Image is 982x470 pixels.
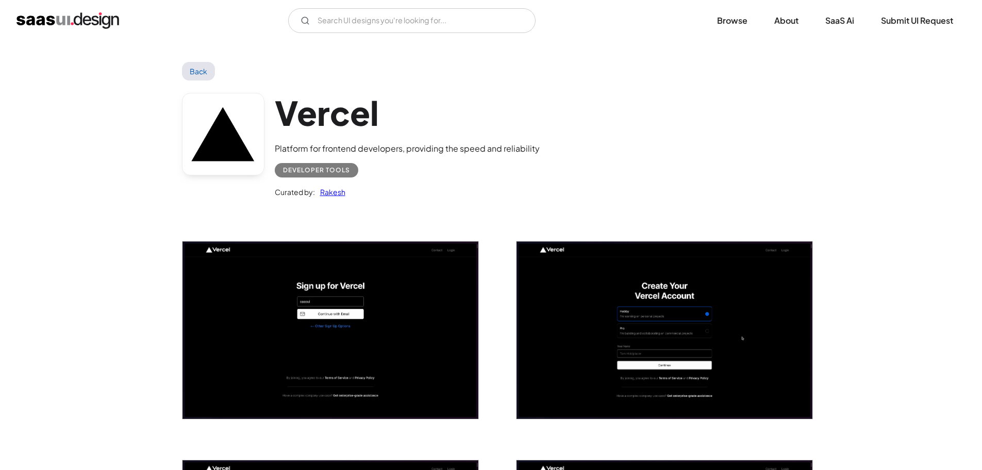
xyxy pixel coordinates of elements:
div: Curated by: [275,186,315,198]
div: Platform for frontend developers, providing the speed and reliability [275,142,540,155]
a: Back [182,62,215,80]
a: Submit UI Request [869,9,966,32]
a: SaaS Ai [813,9,867,32]
a: open lightbox [517,241,812,419]
a: open lightbox [182,241,478,419]
img: 6448d315e16734e3fbd841ad_Vercel%20-%20Create%20Account.png [517,241,812,419]
a: About [762,9,811,32]
form: Email Form [288,8,536,33]
img: 6448d315d9cba48b0ddb4ead_Vercel%20-%20Signup%20for%20Vercel.png [182,241,478,419]
a: Rakesh [315,186,345,198]
h1: Vercel [275,93,540,133]
a: home [16,12,119,29]
input: Search UI designs you're looking for... [288,8,536,33]
a: Browse [705,9,760,32]
div: Developer tools [283,164,350,176]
